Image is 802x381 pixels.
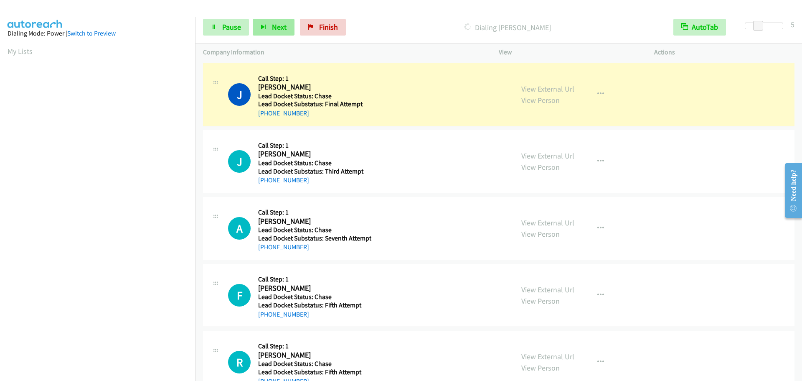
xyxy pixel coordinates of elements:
[203,19,249,36] a: Pause
[258,167,369,176] h5: Lead Docket Substatus: Third Attempt
[258,301,369,309] h5: Lead Docket Substatus: Fifth Attempt
[222,22,241,32] span: Pause
[228,284,251,307] div: The call is yet to be attempted
[791,19,794,30] div: 5
[654,47,794,57] p: Actions
[253,19,294,36] button: Next
[258,360,369,368] h5: Lead Docket Status: Chase
[521,285,574,294] a: View External Url
[258,82,369,92] h2: [PERSON_NAME]
[258,284,369,293] h2: [PERSON_NAME]
[258,159,369,167] h5: Lead Docket Status: Chase
[521,151,574,161] a: View External Url
[67,29,116,37] a: Switch to Preview
[228,150,251,173] div: The call is yet to be attempted
[258,208,371,217] h5: Call Step: 1
[521,229,560,239] a: View Person
[228,217,251,240] div: The call is yet to be attempted
[203,47,484,57] p: Company Information
[258,350,369,360] h2: [PERSON_NAME]
[228,83,251,106] h1: J
[521,363,560,373] a: View Person
[228,217,251,240] h1: A
[521,352,574,361] a: View External Url
[8,46,33,56] a: My Lists
[258,310,309,318] a: [PHONE_NUMBER]
[258,141,369,150] h5: Call Step: 1
[521,95,560,105] a: View Person
[258,100,369,108] h5: Lead Docket Substatus: Final Attempt
[228,351,251,373] div: The call is yet to be attempted
[228,284,251,307] h1: F
[357,22,658,33] p: Dialing [PERSON_NAME]
[300,19,346,36] a: Finish
[521,218,574,228] a: View External Url
[228,351,251,373] h1: R
[8,28,188,38] div: Dialing Mode: Power |
[258,74,369,83] h5: Call Step: 1
[258,217,369,226] h2: [PERSON_NAME]
[228,150,251,173] h1: J
[258,92,369,100] h5: Lead Docket Status: Chase
[499,47,639,57] p: View
[258,234,371,243] h5: Lead Docket Substatus: Seventh Attempt
[258,368,369,376] h5: Lead Docket Substatus: Fifth Attempt
[258,342,369,350] h5: Call Step: 1
[258,293,369,301] h5: Lead Docket Status: Chase
[319,22,338,32] span: Finish
[521,84,574,94] a: View External Url
[258,176,309,184] a: [PHONE_NUMBER]
[258,226,371,234] h5: Lead Docket Status: Chase
[673,19,726,36] button: AutoTab
[272,22,287,32] span: Next
[258,275,369,284] h5: Call Step: 1
[258,149,369,159] h2: [PERSON_NAME]
[258,243,309,251] a: [PHONE_NUMBER]
[778,157,802,224] iframe: Resource Center
[521,296,560,306] a: View Person
[258,109,309,117] a: [PHONE_NUMBER]
[521,162,560,172] a: View Person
